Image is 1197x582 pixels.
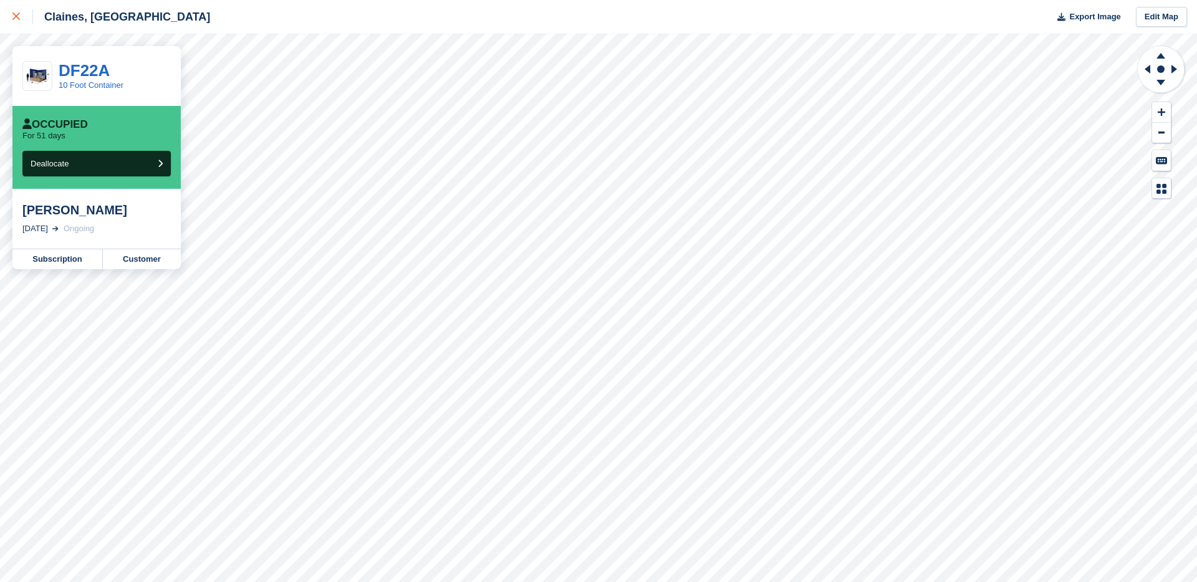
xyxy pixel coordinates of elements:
a: Customer [103,249,181,269]
button: Zoom Out [1152,123,1171,143]
div: [DATE] [22,222,48,235]
a: 10 Foot Container [59,80,123,90]
a: Edit Map [1136,7,1187,27]
a: Subscription [12,249,103,269]
button: Map Legend [1152,178,1171,199]
button: Zoom In [1152,102,1171,123]
button: Deallocate [22,151,171,176]
a: DF22A [59,61,110,80]
img: arrow-right-light-icn-cde0832a797a2874e46488d9cf13f60e5c3a73dbe684e267c42b8395dfbc2abf.svg [52,226,59,231]
span: Deallocate [31,159,69,168]
p: For 51 days [22,131,65,141]
div: Ongoing [64,222,94,235]
span: Export Image [1069,11,1120,23]
button: Keyboard Shortcuts [1152,150,1171,171]
div: [PERSON_NAME] [22,203,171,217]
button: Export Image [1050,7,1121,27]
div: Occupied [22,118,88,131]
div: Claines, [GEOGRAPHIC_DATA] [33,9,210,24]
img: 10-ft-container.jpg [23,65,52,87]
